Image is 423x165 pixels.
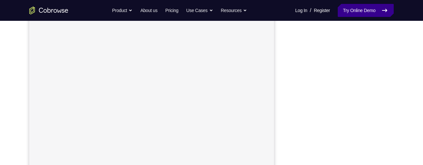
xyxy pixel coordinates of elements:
a: Register [314,4,330,17]
button: Product [112,4,133,17]
span: / [310,7,311,14]
a: Log In [295,4,307,17]
button: Use Cases [186,4,213,17]
a: About us [140,4,157,17]
a: Try Online Demo [338,4,394,17]
button: Resources [221,4,247,17]
a: Go to the home page [29,7,68,14]
a: Pricing [165,4,178,17]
